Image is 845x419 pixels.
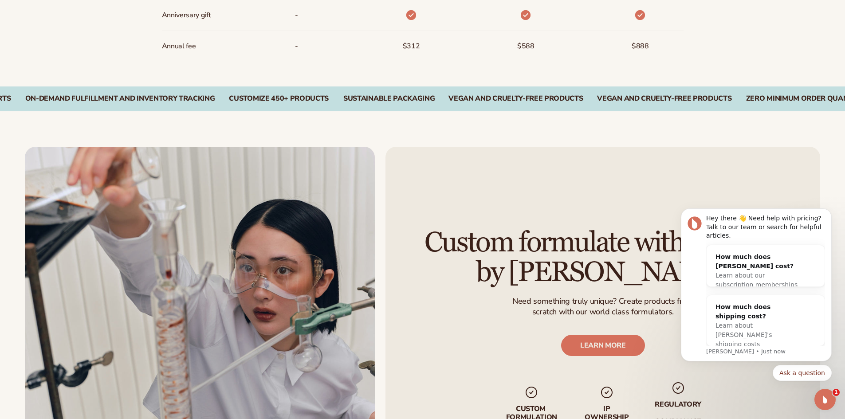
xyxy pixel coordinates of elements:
img: checkmark_svg [524,385,538,399]
h2: Custom formulate with The Lab by [PERSON_NAME] [410,228,796,287]
span: Anniversary gift [162,7,211,23]
div: VEGAN AND CRUELTY-FREE PRODUCTS [449,94,583,103]
span: $888 [632,38,649,55]
p: scratch with our world class formulators. [512,307,693,317]
div: CUSTOMIZE 450+ PRODUCTS [229,94,329,103]
div: On-Demand Fulfillment and Inventory Tracking [25,94,215,103]
img: checkmark_svg [599,385,613,399]
span: - [295,7,298,23]
div: Vegan and Cruelty-Free Products [597,94,732,103]
span: $588 [517,38,535,55]
span: - [295,38,298,55]
span: 1 [833,389,840,396]
p: Need something truly unique? Create products from [512,296,693,306]
iframe: Intercom live chat [814,389,836,410]
a: LEARN MORE [561,335,645,356]
iframe: Intercom notifications message [668,188,845,395]
span: Annual fee [162,38,196,55]
div: SUSTAINABLE PACKAGING [343,94,434,103]
span: $312 [403,38,420,55]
